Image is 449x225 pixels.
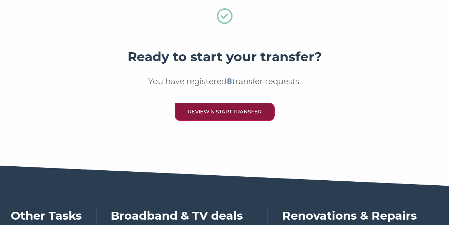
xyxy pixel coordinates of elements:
[11,49,438,65] h3: Ready to start your transfer?
[175,103,275,121] a: Review & Start Transfer
[111,209,260,223] h4: Broadband & TV deals
[11,209,96,223] h4: Other Tasks
[11,75,438,88] p: You have registered transfer requests.
[227,77,232,86] strong: 8
[282,209,432,223] h4: Renovations & Repairs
